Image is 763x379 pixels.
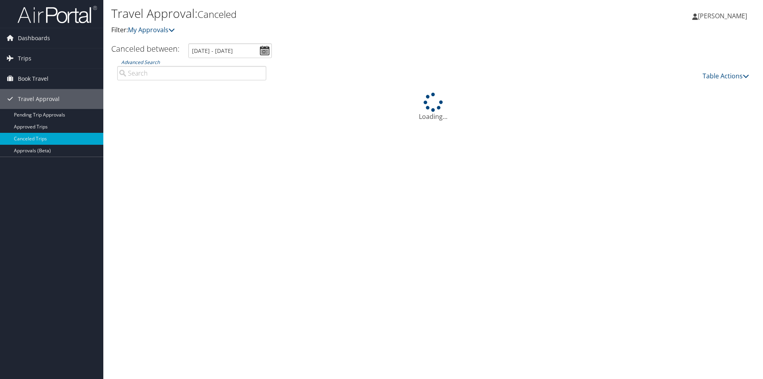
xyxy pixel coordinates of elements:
[117,66,266,80] input: Advanced Search
[128,25,175,34] a: My Approvals
[692,4,755,28] a: [PERSON_NAME]
[18,89,60,109] span: Travel Approval
[111,25,540,35] p: Filter:
[18,28,50,48] span: Dashboards
[18,69,48,89] span: Book Travel
[111,93,755,121] div: Loading...
[111,43,180,54] h3: Canceled between:
[198,8,236,21] small: Canceled
[111,5,540,22] h1: Travel Approval:
[18,49,31,68] span: Trips
[121,59,160,66] a: Advanced Search
[17,5,97,24] img: airportal-logo.png
[188,43,272,58] input: [DATE] - [DATE]
[703,72,749,80] a: Table Actions
[698,12,747,20] span: [PERSON_NAME]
